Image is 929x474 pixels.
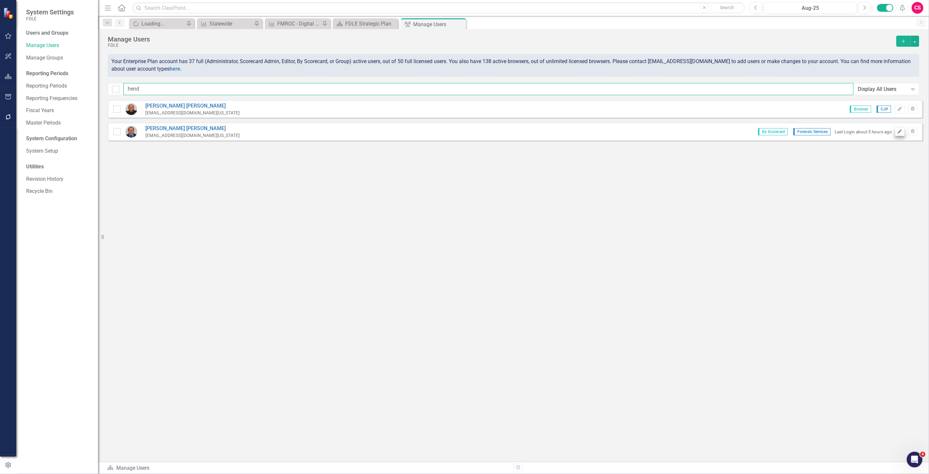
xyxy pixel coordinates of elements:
[766,4,855,12] div: Aug-25
[334,20,397,28] a: FDLE Strategic Plan
[26,29,91,37] div: Users and Groups
[26,95,91,102] a: Reporting Frequencies
[26,42,91,49] a: Manage Users
[907,452,922,467] iframe: Intercom live chat
[107,465,509,472] div: Manage Users
[267,20,320,28] a: FMROC - Digital Forensics
[131,20,185,28] a: Loading...
[145,125,240,132] a: [PERSON_NAME] [PERSON_NAME]
[26,82,91,90] a: Reporting Periods
[145,102,240,110] a: [PERSON_NAME] [PERSON_NAME]
[26,70,91,77] div: Reporting Periods
[835,129,892,135] div: Last Login about 5 hours ago
[145,132,240,139] div: [EMAIL_ADDRESS][DOMAIN_NAME][US_STATE]
[3,8,15,19] img: ClearPoint Strategy
[711,3,743,12] button: Search
[920,452,925,457] span: 4
[912,2,923,14] button: CS
[793,128,831,135] span: Forensic Services
[720,5,734,10] span: Search
[108,36,893,43] div: Manage Users
[125,126,137,138] img: Chris Hendry
[26,54,91,62] a: Manage Groups
[26,188,91,195] a: Recycle Bin
[132,2,745,14] input: Search ClearPoint...
[123,83,854,95] input: Filter Users...
[26,135,91,143] div: System Configuration
[108,43,893,48] div: FDLE
[209,20,253,28] div: Statewide
[141,20,185,28] div: Loading...
[858,85,908,93] div: Display All Users
[125,103,137,115] img: David Henderson
[145,110,240,116] div: [EMAIL_ADDRESS][DOMAIN_NAME][US_STATE]
[877,106,891,113] span: CJP
[850,106,871,113] span: Browser
[26,119,91,127] a: Master Periods
[26,176,91,183] a: Revision History
[26,8,74,16] span: System Settings
[26,16,74,21] small: FDLE
[413,20,464,28] div: Manage Users
[26,163,91,171] div: Utilities
[277,20,320,28] div: FMROC - Digital Forensics
[199,20,253,28] a: Statewide
[26,147,91,155] a: System Setup
[764,2,857,14] button: Aug-25
[26,107,91,114] a: Fiscal Years
[111,58,911,72] span: Your Enterprise Plan account has 37 full (Administrator, Scorecard Admin, Editor, By Scorecard, o...
[758,128,788,135] span: By Scorecard
[345,20,397,28] div: FDLE Strategic Plan
[170,66,180,72] a: here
